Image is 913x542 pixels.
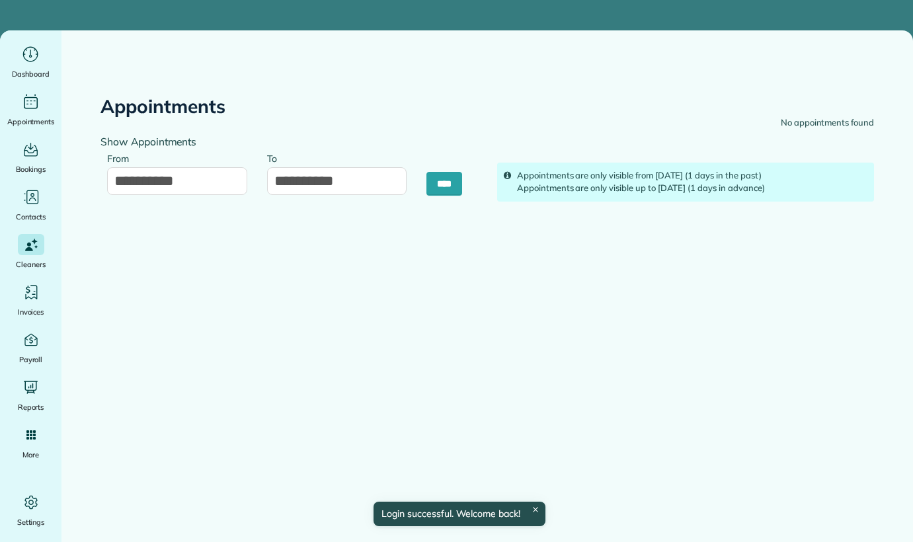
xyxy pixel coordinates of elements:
span: Appointments [7,115,55,128]
span: Dashboard [12,67,50,81]
a: Bookings [5,139,56,176]
label: From [107,145,136,170]
div: No appointments found [781,116,874,130]
h4: Show Appointments [100,136,477,147]
a: Contacts [5,186,56,223]
div: Login successful. Welcome back! [374,502,545,526]
a: Reports [5,377,56,414]
div: Appointments are only visible from [DATE] (1 days in the past) [517,169,867,182]
span: Settings [17,516,45,529]
label: To [267,145,284,170]
span: Cleaners [16,258,46,271]
a: Payroll [5,329,56,366]
span: Bookings [16,163,46,176]
span: Contacts [16,210,46,223]
div: Appointments are only visible up to [DATE] (1 days in advance) [517,182,867,195]
a: Dashboard [5,44,56,81]
span: Invoices [18,305,44,319]
a: Settings [5,492,56,529]
span: Reports [18,401,44,414]
a: Cleaners [5,234,56,271]
span: More [22,448,39,461]
span: Payroll [19,353,43,366]
a: Invoices [5,282,56,319]
h2: Appointments [100,97,225,117]
a: Appointments [5,91,56,128]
